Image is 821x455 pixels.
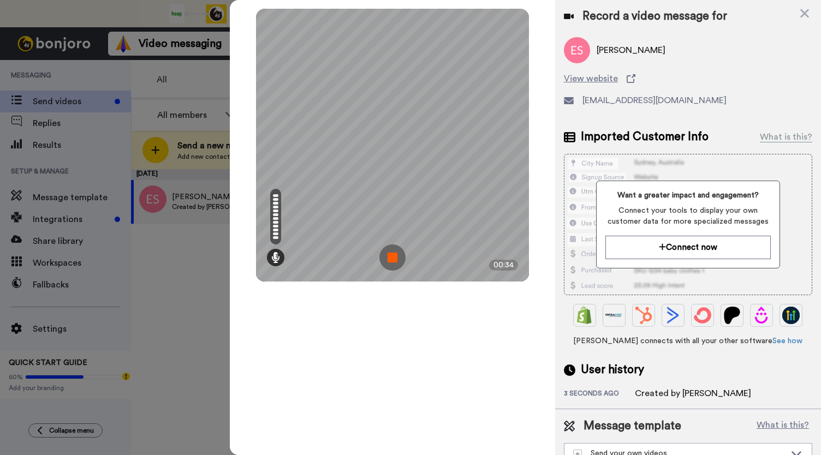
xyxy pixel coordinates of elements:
[489,260,518,271] div: 00:34
[772,337,802,345] a: See how
[753,307,770,324] img: Drip
[582,94,727,107] span: [EMAIL_ADDRESS][DOMAIN_NAME]
[564,336,812,346] span: [PERSON_NAME] connects with all your other software
[605,236,771,259] button: Connect now
[564,389,635,400] div: 3 seconds ago
[753,418,812,434] button: What is this?
[605,307,623,324] img: Ontraport
[635,387,751,400] div: Created by [PERSON_NAME]
[694,307,711,324] img: ConvertKit
[581,129,709,145] span: Imported Customer Info
[605,190,771,201] span: Want a greater impact and engagement?
[760,130,812,143] div: What is this?
[782,307,800,324] img: GoHighLevel
[576,307,593,324] img: Shopify
[723,307,741,324] img: Patreon
[581,362,644,378] span: User history
[584,418,681,434] span: Message template
[379,244,406,271] img: ic_record_stop.svg
[635,307,652,324] img: Hubspot
[664,307,682,324] img: ActiveCampaign
[605,205,771,227] span: Connect your tools to display your own customer data for more specialized messages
